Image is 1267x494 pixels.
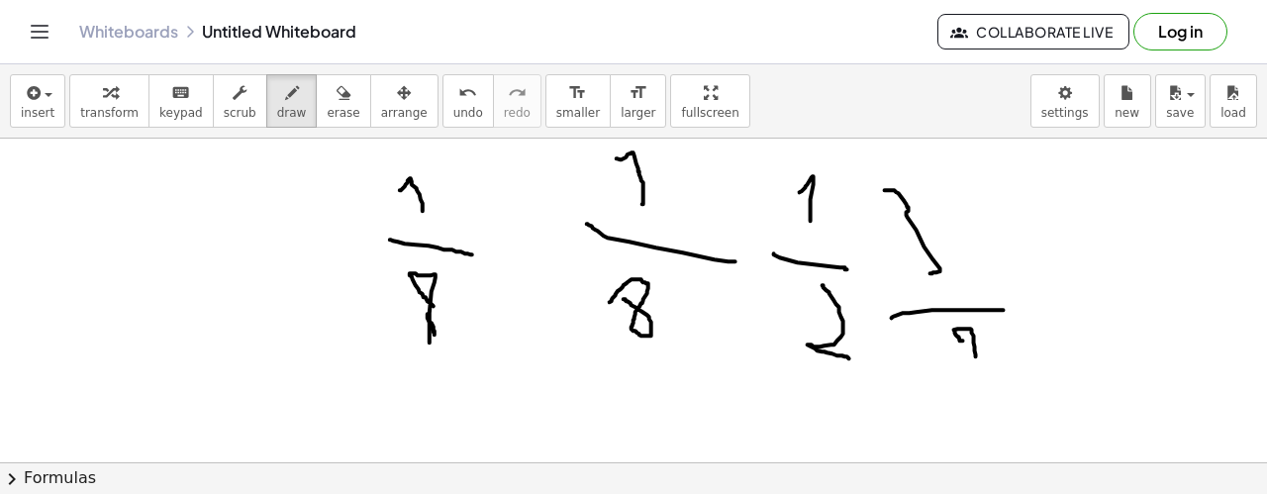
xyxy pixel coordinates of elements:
span: scrub [224,106,256,120]
i: keyboard [171,81,190,105]
span: arrange [381,106,428,120]
a: Whiteboards [79,22,178,42]
button: save [1155,74,1206,128]
span: draw [277,106,307,120]
button: load [1210,74,1257,128]
span: smaller [556,106,600,120]
button: new [1104,74,1151,128]
span: save [1166,106,1194,120]
span: fullscreen [681,106,738,120]
button: transform [69,74,149,128]
span: insert [21,106,54,120]
button: format_sizelarger [610,74,666,128]
button: scrub [213,74,267,128]
button: erase [316,74,370,128]
span: erase [327,106,359,120]
span: new [1115,106,1139,120]
button: settings [1030,74,1100,128]
button: undoundo [442,74,494,128]
span: redo [504,106,531,120]
span: undo [453,106,483,120]
span: load [1220,106,1246,120]
button: Collaborate Live [937,14,1129,49]
span: Collaborate Live [954,23,1113,41]
button: Log in [1133,13,1227,50]
span: settings [1041,106,1089,120]
button: draw [266,74,318,128]
i: undo [458,81,477,105]
button: fullscreen [670,74,749,128]
button: arrange [370,74,439,128]
button: Toggle navigation [24,16,55,48]
button: format_sizesmaller [545,74,611,128]
span: transform [80,106,139,120]
button: redoredo [493,74,541,128]
span: larger [621,106,655,120]
button: insert [10,74,65,128]
button: keyboardkeypad [148,74,214,128]
i: format_size [629,81,647,105]
span: keypad [159,106,203,120]
i: format_size [568,81,587,105]
i: redo [508,81,527,105]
